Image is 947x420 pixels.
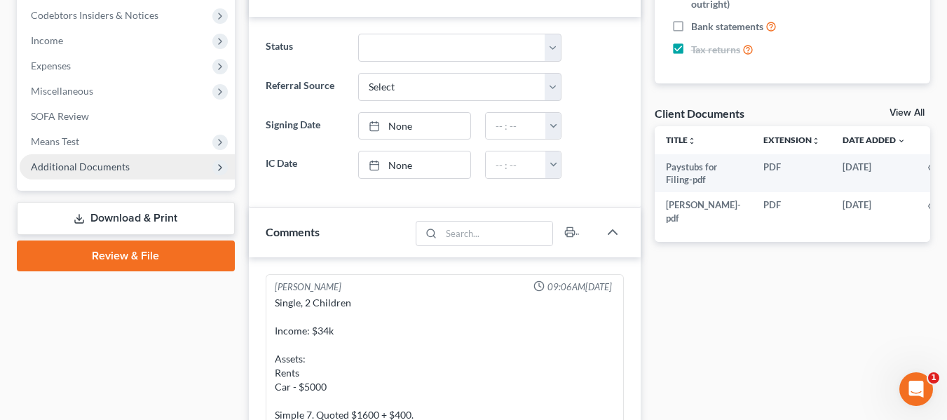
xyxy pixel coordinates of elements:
[17,202,235,235] a: Download & Print
[359,113,470,140] a: None
[486,113,546,140] input: -- : --
[259,34,352,62] label: Status
[31,60,71,72] span: Expenses
[31,161,130,172] span: Additional Documents
[655,192,752,231] td: [PERSON_NAME]-pdf
[691,20,763,34] span: Bank statements
[259,73,352,101] label: Referral Source
[763,135,820,145] a: Extensionunfold_more
[831,192,917,231] td: [DATE]
[547,280,612,294] span: 09:06AM[DATE]
[752,154,831,193] td: PDF
[441,222,552,245] input: Search...
[655,154,752,193] td: Paystubs for Filing-pdf
[31,135,79,147] span: Means Test
[17,241,235,271] a: Review & File
[20,104,235,129] a: SOFA Review
[655,106,744,121] div: Client Documents
[259,151,352,179] label: IC Date
[890,108,925,118] a: View All
[812,137,820,145] i: unfold_more
[359,151,470,178] a: None
[666,135,696,145] a: Titleunfold_more
[259,112,352,140] label: Signing Date
[897,137,906,145] i: expand_more
[486,151,546,178] input: -- : --
[843,135,906,145] a: Date Added expand_more
[928,372,939,384] span: 1
[688,137,696,145] i: unfold_more
[31,34,63,46] span: Income
[31,85,93,97] span: Miscellaneous
[691,43,740,57] span: Tax returns
[899,372,933,406] iframe: Intercom live chat
[31,110,89,122] span: SOFA Review
[266,225,320,238] span: Comments
[275,280,341,294] div: [PERSON_NAME]
[31,9,158,21] span: Codebtors Insiders & Notices
[831,154,917,193] td: [DATE]
[752,192,831,231] td: PDF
